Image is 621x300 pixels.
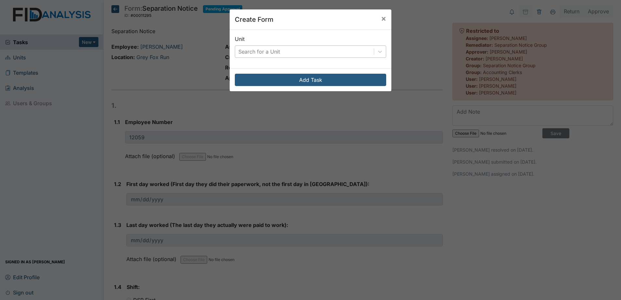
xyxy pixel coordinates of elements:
[235,35,245,43] label: Unit
[235,15,273,24] h5: Create Form
[238,48,280,56] div: Search for a Unit
[381,14,386,23] span: ×
[376,9,391,28] button: Close
[235,74,386,86] button: Add Task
